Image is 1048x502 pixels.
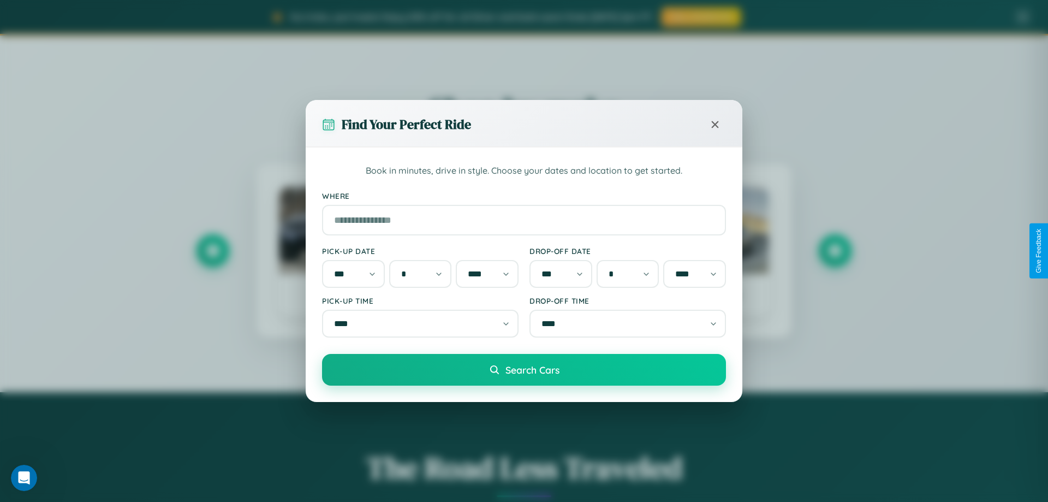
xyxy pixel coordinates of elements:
label: Where [322,191,726,200]
label: Pick-up Time [322,296,519,305]
p: Book in minutes, drive in style. Choose your dates and location to get started. [322,164,726,178]
h3: Find Your Perfect Ride [342,115,471,133]
span: Search Cars [505,364,559,376]
label: Pick-up Date [322,246,519,256]
button: Search Cars [322,354,726,386]
label: Drop-off Time [529,296,726,305]
label: Drop-off Date [529,246,726,256]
